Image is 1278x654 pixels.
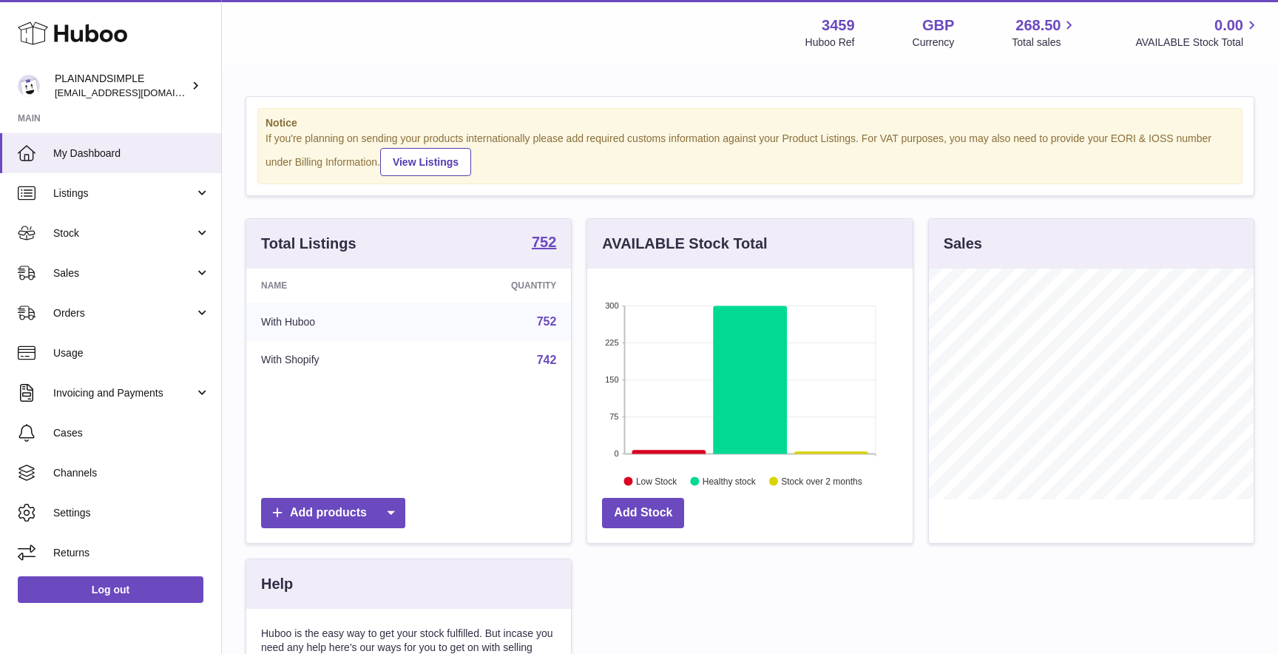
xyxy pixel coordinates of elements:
[782,476,862,486] text: Stock over 2 months
[1135,36,1260,50] span: AVAILABLE Stock Total
[246,303,422,341] td: With Huboo
[53,266,195,280] span: Sales
[1012,16,1078,50] a: 268.50 Total sales
[605,338,618,347] text: 225
[805,36,855,50] div: Huboo Ref
[55,87,217,98] span: [EMAIL_ADDRESS][DOMAIN_NAME]
[944,234,982,254] h3: Sales
[913,36,955,50] div: Currency
[605,375,618,384] text: 150
[53,506,210,520] span: Settings
[602,234,767,254] h3: AVAILABLE Stock Total
[605,301,618,310] text: 300
[380,148,471,176] a: View Listings
[1015,16,1061,36] span: 268.50
[422,269,571,303] th: Quantity
[53,306,195,320] span: Orders
[53,346,210,360] span: Usage
[615,449,619,458] text: 0
[537,315,557,328] a: 752
[922,16,954,36] strong: GBP
[532,235,556,252] a: 752
[261,234,356,254] h3: Total Listings
[53,546,210,560] span: Returns
[53,146,210,161] span: My Dashboard
[53,186,195,200] span: Listings
[55,72,188,100] div: PLAINANDSIMPLE
[822,16,855,36] strong: 3459
[53,386,195,400] span: Invoicing and Payments
[610,412,619,421] text: 75
[18,75,40,97] img: duco@plainandsimple.com
[1214,16,1243,36] span: 0.00
[537,354,557,366] a: 742
[602,498,684,528] a: Add Stock
[532,235,556,249] strong: 752
[53,226,195,240] span: Stock
[266,132,1234,176] div: If you're planning on sending your products internationally please add required customs informati...
[1135,16,1260,50] a: 0.00 AVAILABLE Stock Total
[53,426,210,440] span: Cases
[18,576,203,603] a: Log out
[703,476,757,486] text: Healthy stock
[1012,36,1078,50] span: Total sales
[266,116,1234,130] strong: Notice
[246,341,422,380] td: With Shopify
[53,466,210,480] span: Channels
[636,476,677,486] text: Low Stock
[261,498,405,528] a: Add products
[246,269,422,303] th: Name
[261,574,293,594] h3: Help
